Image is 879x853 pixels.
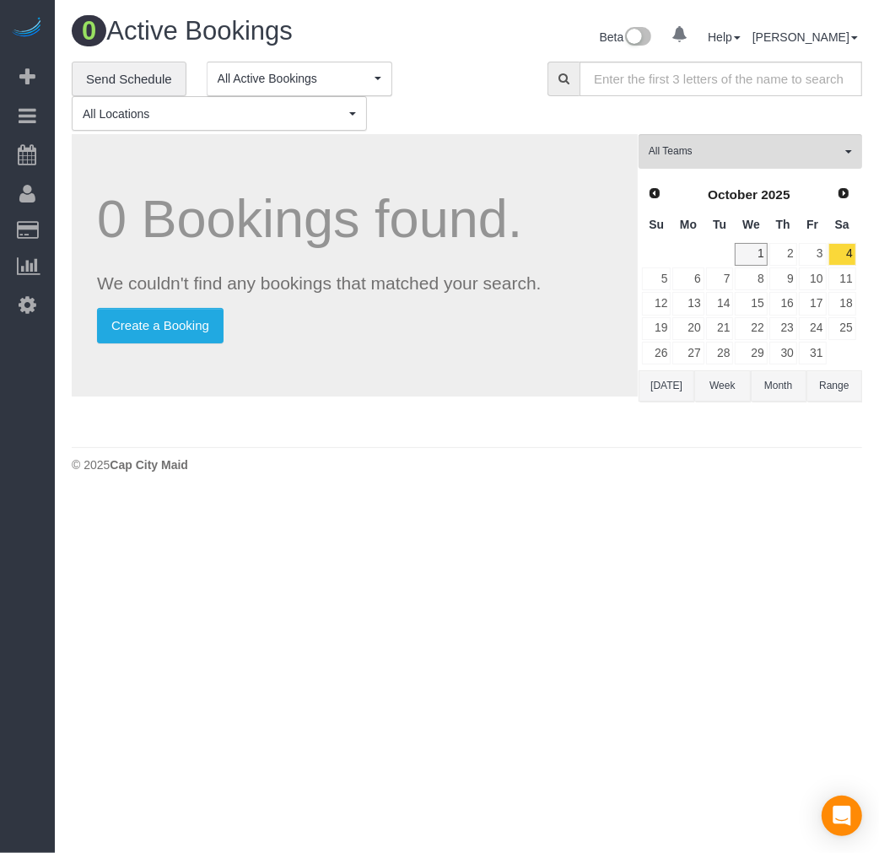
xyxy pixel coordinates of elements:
[623,27,651,49] img: New interface
[672,342,704,364] a: 27
[72,456,862,473] div: © 2025
[97,190,612,248] h1: 0 Bookings found.
[713,218,726,231] span: Tuesday
[822,796,862,836] div: Open Intercom Messenger
[735,317,767,340] a: 22
[761,187,790,202] span: 2025
[735,342,767,364] a: 29
[600,30,652,44] a: Beta
[672,317,704,340] a: 20
[672,292,704,315] a: 13
[835,218,849,231] span: Saturday
[72,62,186,97] a: Send Schedule
[828,243,856,266] a: 4
[799,243,827,266] a: 3
[706,342,734,364] a: 28
[708,187,758,202] span: October
[97,271,612,295] p: We couldn't find any bookings that matched your search.
[218,70,370,87] span: All Active Bookings
[751,370,806,402] button: Month
[642,342,671,364] a: 26
[639,134,862,160] ol: All Teams
[769,342,797,364] a: 30
[83,105,345,122] span: All Locations
[694,370,750,402] button: Week
[642,267,671,290] a: 5
[648,186,661,200] span: Prev
[735,267,767,290] a: 8
[769,243,797,266] a: 2
[72,17,455,46] h1: Active Bookings
[72,15,106,46] span: 0
[742,218,760,231] span: Wednesday
[735,292,767,315] a: 15
[769,317,797,340] a: 23
[642,317,671,340] a: 19
[708,30,741,44] a: Help
[828,317,856,340] a: 25
[799,292,827,315] a: 17
[207,62,392,96] button: All Active Bookings
[776,218,790,231] span: Thursday
[649,218,664,231] span: Sunday
[639,134,862,169] button: All Teams
[769,267,797,290] a: 9
[752,30,858,44] a: [PERSON_NAME]
[735,243,767,266] a: 1
[706,292,734,315] a: 14
[828,292,856,315] a: 18
[680,218,697,231] span: Monday
[832,182,855,206] a: Next
[799,267,827,290] a: 10
[643,182,666,206] a: Prev
[639,370,694,402] button: [DATE]
[806,218,818,231] span: Friday
[769,292,797,315] a: 16
[642,292,671,315] a: 12
[828,267,856,290] a: 11
[649,144,841,159] span: All Teams
[672,267,704,290] a: 6
[10,17,44,40] img: Automaid Logo
[580,62,862,96] input: Enter the first 3 letters of the name to search
[97,308,224,343] a: Create a Booking
[72,96,367,131] button: All Locations
[799,342,827,364] a: 31
[837,186,850,200] span: Next
[799,317,827,340] a: 24
[806,370,862,402] button: Range
[706,317,734,340] a: 21
[110,458,188,472] strong: Cap City Maid
[706,267,734,290] a: 7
